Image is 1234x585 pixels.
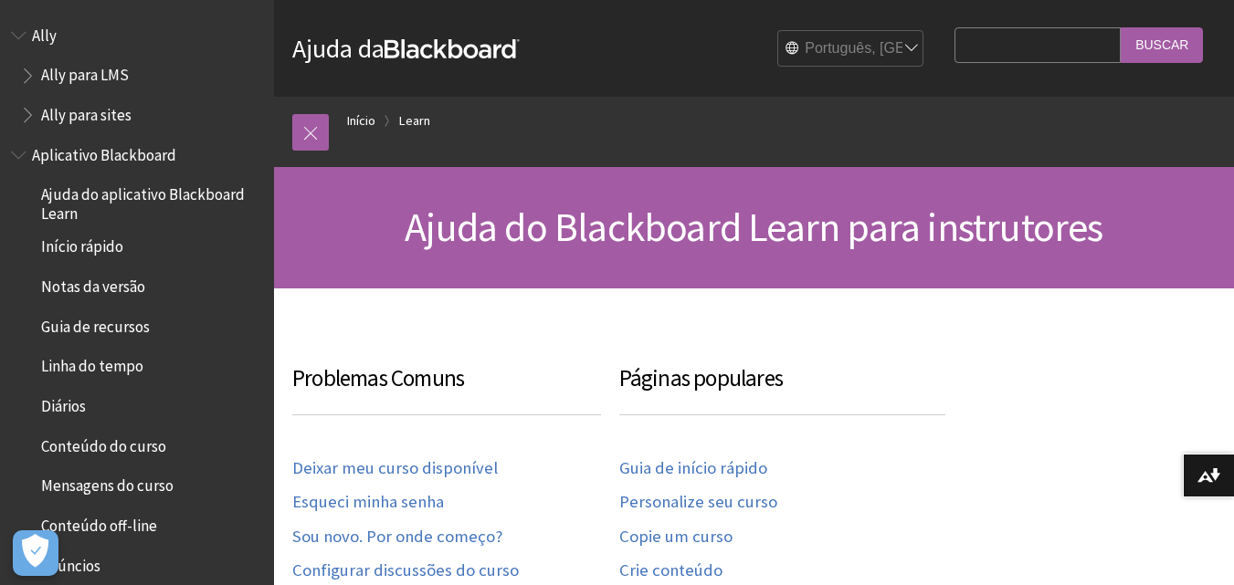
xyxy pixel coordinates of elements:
span: Mensagens do curso [41,471,174,496]
h3: Problemas Comuns [292,361,601,415]
a: Ajuda daBlackboard [292,32,520,65]
a: Copie um curso [619,527,733,548]
span: Notas da versão [41,271,145,296]
span: Anúncios [41,550,100,575]
span: Conteúdo off-line [41,510,157,535]
a: Configurar discussões do curso [292,560,519,581]
span: Ajuda do aplicativo Blackboard Learn [41,180,261,223]
h3: Páginas populares [619,361,946,415]
a: Guia de início rápido [619,458,767,479]
span: Início rápido [41,232,123,256]
span: Ally [32,20,57,45]
button: Abrir preferências [13,530,58,576]
input: Buscar [1121,27,1203,63]
strong: Blackboard [385,39,520,58]
a: Início [347,110,375,132]
span: Ally para sites [41,99,132,124]
span: Aplicativo Blackboard [32,140,176,164]
a: Crie conteúdo [619,560,722,581]
select: Site Language Selector [778,31,924,68]
a: Personalize seu curso [619,492,777,513]
a: Sou novo. Por onde começo? [292,527,502,548]
a: Deixar meu curso disponível [292,458,498,479]
span: Ally para LMS [41,60,129,85]
span: Linha do tempo [41,351,143,376]
span: Diários [41,391,86,415]
span: Ajuda do Blackboard Learn para instrutores [405,202,1102,252]
a: Esqueci minha senha [292,492,444,513]
a: Learn [399,110,430,132]
nav: Book outline for Anthology Ally Help [11,20,263,131]
span: Conteúdo do curso [41,431,166,455]
span: Guia de recursos [41,311,150,336]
